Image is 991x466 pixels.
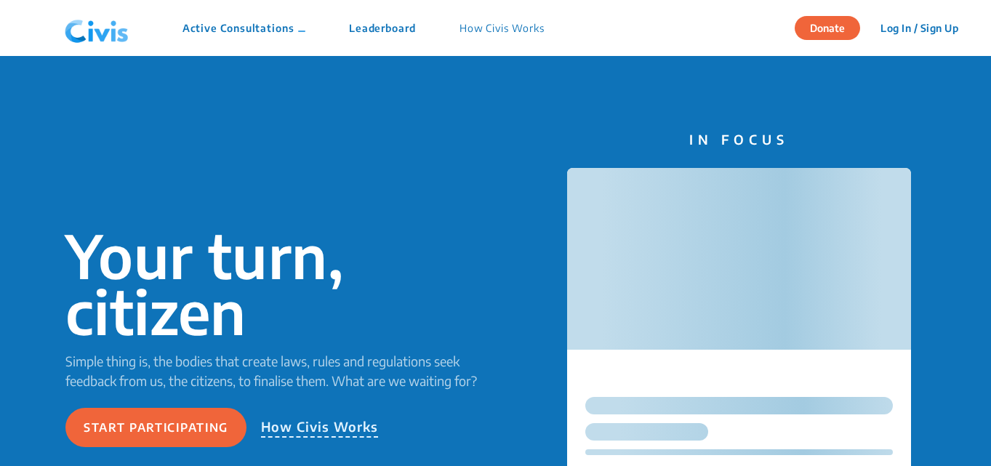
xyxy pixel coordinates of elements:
[65,351,496,390] p: Simple thing is, the bodies that create laws, rules and regulations seek feedback from us, the ci...
[59,7,135,50] img: navlogo.png
[460,20,545,36] p: How Civis Works
[795,16,860,40] button: Donate
[349,20,416,36] p: Leaderboard
[567,129,911,149] p: IN FOCUS
[65,228,496,340] p: Your turn, citizen
[182,20,305,36] p: Active Consultations
[795,20,871,34] a: Donate
[261,417,379,438] p: How Civis Works
[871,17,968,39] button: Log In / Sign Up
[65,408,246,447] button: Start participating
